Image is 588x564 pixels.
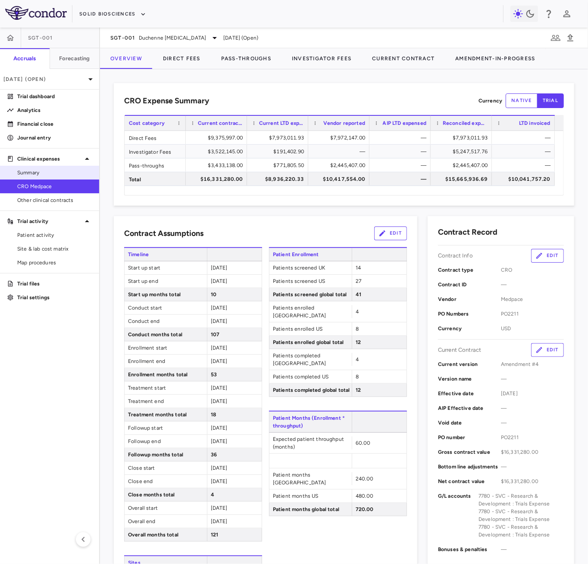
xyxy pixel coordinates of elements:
div: 7780 - SVC - Research & Development : Trials Expense [479,508,564,523]
span: Close months total [125,488,207,501]
span: [DATE] [211,465,228,471]
div: Pass-throughs [125,158,186,172]
span: Patients completed US [269,370,352,383]
span: Patients screened US [269,275,352,288]
span: CRO [501,266,564,274]
h6: Accruals [13,55,36,62]
span: 720.00 [356,506,374,512]
span: 27 [356,278,361,284]
p: Trial activity [17,217,82,225]
span: [DATE] [211,265,228,271]
span: Overall start [125,502,207,514]
button: Investigator Fees [281,48,362,69]
span: — [501,281,564,288]
span: 41 [356,291,361,297]
div: $5,247,517.76 [438,145,488,158]
h6: Contract Assumptions [124,228,203,239]
span: Summary [17,169,92,177]
span: Close start [125,462,207,474]
span: Overall end [125,515,207,528]
button: Edit [531,343,564,357]
span: 8 [356,374,359,380]
span: Patients enrolled [GEOGRAPHIC_DATA] [269,301,352,322]
div: — [500,131,550,145]
span: USD [501,325,564,332]
div: $10,041,757.20 [500,172,550,186]
div: $15,665,936.69 [438,172,488,186]
p: AIP Effective date [438,404,501,412]
span: Conduct end [125,315,207,328]
button: Current Contract [362,48,445,69]
button: Amendment-In-Progress [445,48,545,69]
p: Currency [479,97,502,105]
span: 14 [356,265,361,271]
span: Amendment #4 [501,360,564,368]
h6: Contract Record [438,226,497,238]
span: Treatment months total [125,408,207,421]
p: Trial dashboard [17,93,92,100]
span: Vendor reported [323,120,365,126]
span: 53 [211,372,217,378]
span: [DATE] [211,385,228,391]
span: Start up end [125,275,207,288]
span: — [501,545,564,553]
span: Patients screened global total [269,288,352,301]
img: logo-full-SnFGN8VE.png [5,6,67,20]
button: trial [537,93,564,108]
span: [DATE] [501,390,564,397]
span: Other clinical contracts [17,196,92,204]
span: Duchenne [MEDICAL_DATA] [139,34,206,42]
div: Investigator Fees [125,145,186,158]
span: Current LTD expensed [259,120,304,126]
span: 480.00 [356,493,374,499]
span: Map procedures [17,259,92,267]
span: Followup start [125,421,207,434]
div: $7,972,147.00 [316,131,365,145]
div: — [377,172,426,186]
p: Financial close [17,120,92,128]
span: Start up start [125,261,207,274]
span: [DATE] [211,345,228,351]
span: [DATE] [211,278,228,284]
p: Contract Info [438,252,473,260]
span: 36 [211,452,217,458]
span: [DATE] [211,518,228,524]
span: Patient Months (Enrollment * throughput) [269,412,352,432]
div: $10,417,554.00 [316,172,365,186]
div: — [500,158,550,172]
p: Effective date [438,390,501,397]
span: — [501,463,564,471]
div: $16,331,280.00 [194,172,243,186]
p: PO number [438,434,501,441]
span: [DATE] [211,425,228,431]
div: Direct Fees [125,131,186,144]
p: Gross contract value [438,448,501,456]
div: 7780 - SVC - Research & Development : Trials Expense [479,492,564,508]
p: Version name [438,375,501,383]
span: Patient activity [17,231,92,239]
span: LTD invoiced [519,120,550,126]
p: G/L accounts [438,492,479,539]
p: Void date [438,419,501,427]
span: Reconciled expense [443,120,488,126]
span: PO2211 [501,310,564,318]
p: Clinical expenses [17,155,82,163]
span: 107 [211,332,219,338]
span: Followup end [125,435,207,448]
span: Patients enrolled US [269,322,352,335]
span: Patients screened UK [269,261,352,274]
span: Patient months global total [269,503,352,516]
span: CRO Medpace [17,183,92,190]
span: 240.00 [356,476,374,482]
span: [DATE] [211,318,228,324]
span: [DATE] [211,438,228,444]
p: Journal entry [17,134,92,142]
div: $3,522,145.00 [194,145,243,158]
p: [DATE] (Open) [3,75,85,83]
button: Pass-Throughs [211,48,281,69]
span: 8 [356,326,359,332]
span: Timeline [124,248,207,261]
span: Medpace [501,295,564,303]
div: 7780 - SVC - Research & Development : Trials Expense [479,523,564,539]
p: Vendor [438,295,501,303]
